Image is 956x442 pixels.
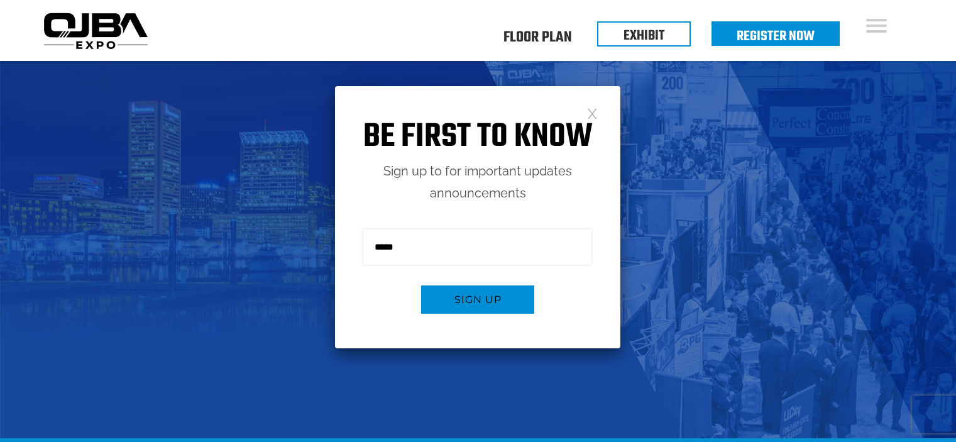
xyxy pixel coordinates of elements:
[587,108,598,118] a: Close
[624,25,664,47] a: EXHIBIT
[335,160,620,204] p: Sign up to for important updates announcements
[737,26,815,47] a: Register Now
[335,118,620,157] h1: Be first to know
[421,285,534,314] button: Sign up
